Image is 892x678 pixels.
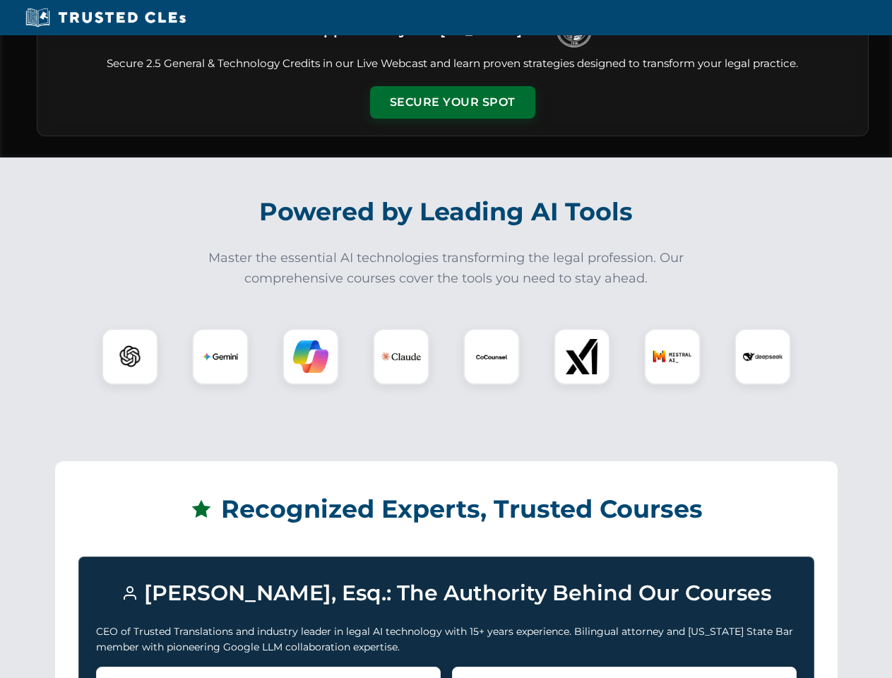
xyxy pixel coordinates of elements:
[743,337,783,376] img: DeepSeek Logo
[381,337,421,376] img: Claude Logo
[463,328,520,385] div: CoCounsel
[370,86,535,119] button: Secure Your Spot
[21,7,190,28] img: Trusted CLEs
[653,337,692,376] img: Mistral AI Logo
[96,574,797,612] h3: [PERSON_NAME], Esq.: The Authority Behind Our Courses
[55,187,838,237] h2: Powered by Leading AI Tools
[78,484,814,534] h2: Recognized Experts, Trusted Courses
[644,328,701,385] div: Mistral AI
[96,624,797,655] p: CEO of Trusted Translations and industry leader in legal AI technology with 15+ years experience....
[554,328,610,385] div: xAI
[54,56,851,72] p: Secure 2.5 General & Technology Credits in our Live Webcast and learn proven strategies designed ...
[474,339,509,374] img: CoCounsel Logo
[283,328,339,385] div: Copilot
[102,328,158,385] div: ChatGPT
[293,339,328,374] img: Copilot Logo
[203,339,238,374] img: Gemini Logo
[564,339,600,374] img: xAI Logo
[199,248,694,289] p: Master the essential AI technologies transforming the legal profession. Our comprehensive courses...
[192,328,249,385] div: Gemini
[735,328,791,385] div: DeepSeek
[373,328,429,385] div: Claude
[109,336,150,377] img: ChatGPT Logo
